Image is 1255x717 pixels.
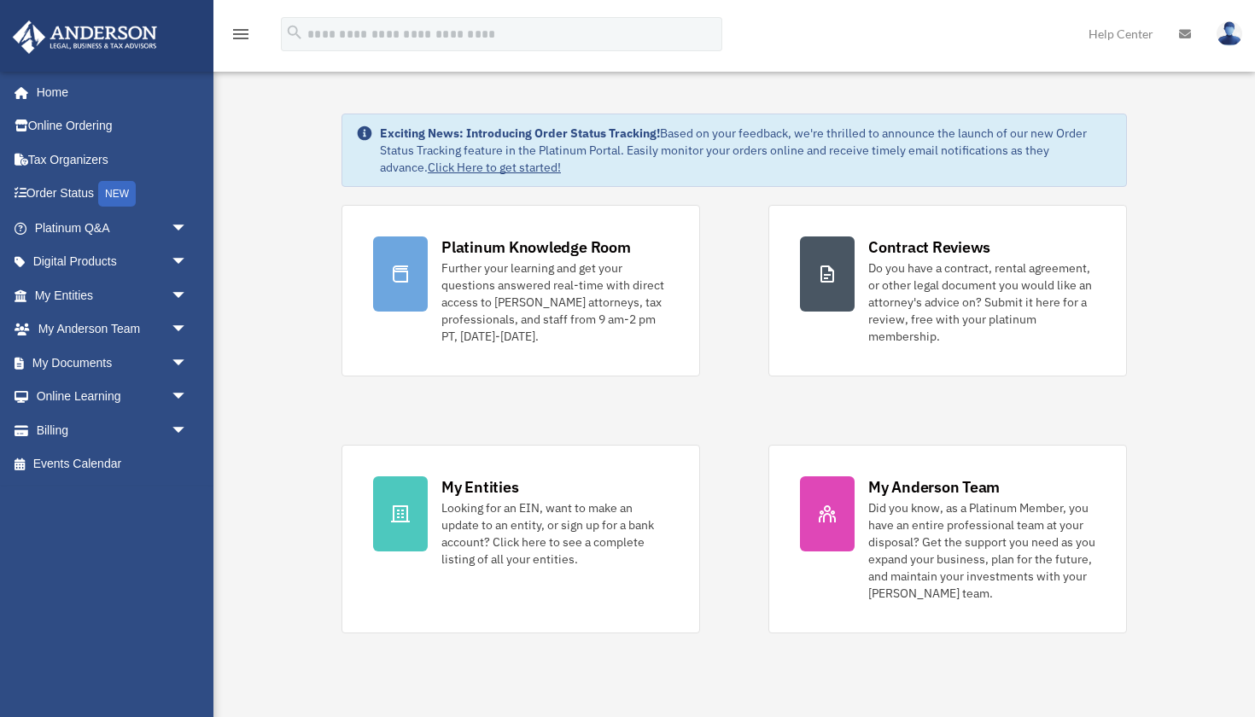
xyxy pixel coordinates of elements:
a: Online Ordering [12,109,213,143]
a: Click Here to get started! [428,160,561,175]
strong: Exciting News: Introducing Order Status Tracking! [380,125,660,141]
div: Further your learning and get your questions answered real-time with direct access to [PERSON_NAM... [441,259,668,345]
span: arrow_drop_down [171,346,205,381]
span: arrow_drop_down [171,380,205,415]
div: Based on your feedback, we're thrilled to announce the launch of our new Order Status Tracking fe... [380,125,1112,176]
span: arrow_drop_down [171,245,205,280]
div: Looking for an EIN, want to make an update to an entity, or sign up for a bank account? Click her... [441,499,668,568]
a: Contract Reviews Do you have a contract, rental agreement, or other legal document you would like... [768,205,1127,376]
a: menu [231,30,251,44]
div: Do you have a contract, rental agreement, or other legal document you would like an attorney's ad... [868,259,1095,345]
div: Contract Reviews [868,236,990,258]
i: search [285,23,304,42]
a: Online Learningarrow_drop_down [12,380,213,414]
a: Billingarrow_drop_down [12,413,213,447]
span: arrow_drop_down [171,413,205,448]
a: My Documentsarrow_drop_down [12,346,213,380]
span: arrow_drop_down [171,312,205,347]
a: My Entitiesarrow_drop_down [12,278,213,312]
div: Did you know, as a Platinum Member, you have an entire professional team at your disposal? Get th... [868,499,1095,602]
a: Home [12,75,205,109]
div: NEW [98,181,136,207]
a: Digital Productsarrow_drop_down [12,245,213,279]
a: Tax Organizers [12,143,213,177]
a: My Anderson Team Did you know, as a Platinum Member, you have an entire professional team at your... [768,445,1127,633]
span: arrow_drop_down [171,278,205,313]
img: Anderson Advisors Platinum Portal [8,20,162,54]
a: Order StatusNEW [12,177,213,212]
i: menu [231,24,251,44]
a: Platinum Q&Aarrow_drop_down [12,211,213,245]
a: My Anderson Teamarrow_drop_down [12,312,213,347]
img: User Pic [1217,21,1242,46]
a: Events Calendar [12,447,213,481]
div: My Entities [441,476,518,498]
span: arrow_drop_down [171,211,205,246]
a: My Entities Looking for an EIN, want to make an update to an entity, or sign up for a bank accoun... [341,445,700,633]
a: Platinum Knowledge Room Further your learning and get your questions answered real-time with dire... [341,205,700,376]
div: Platinum Knowledge Room [441,236,631,258]
div: My Anderson Team [868,476,1000,498]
